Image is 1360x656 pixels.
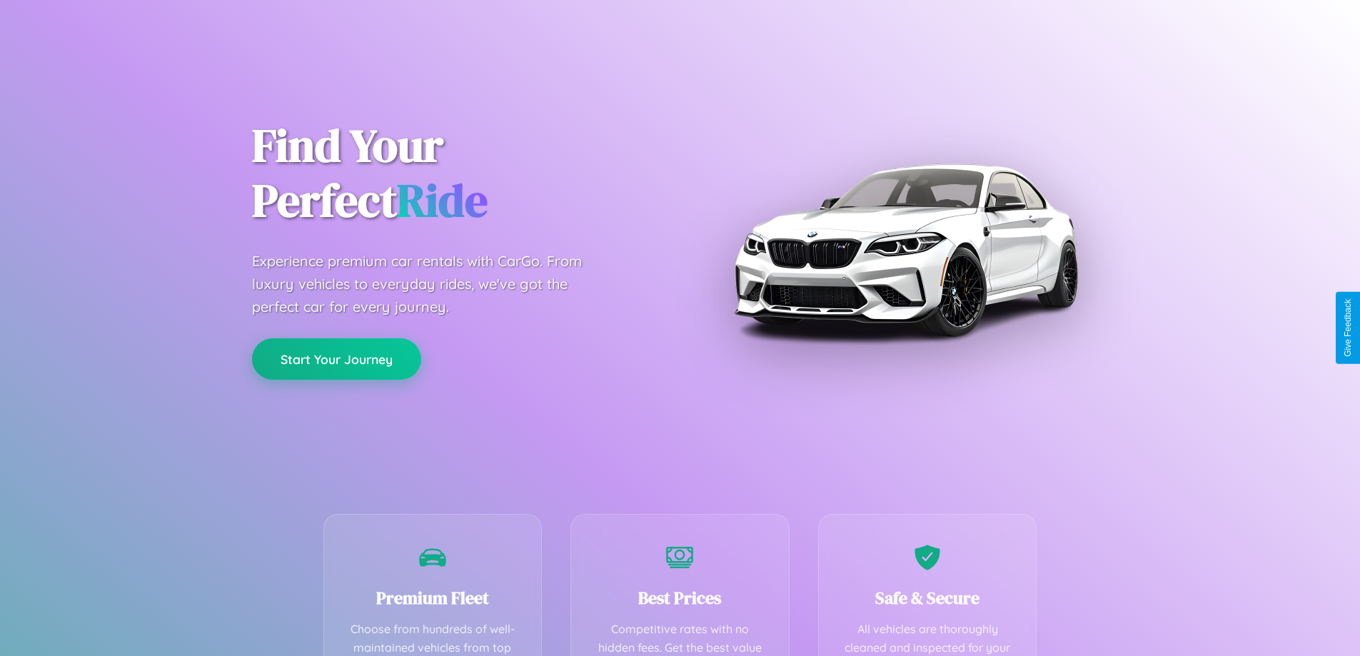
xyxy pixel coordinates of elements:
p: Experience premium car rentals with CarGo. From luxury vehicles to everyday rides, we've got the ... [252,250,609,318]
button: Start Your Journey [252,338,421,380]
img: Premium BMW car rental vehicle [727,71,1084,428]
span: Ride [397,169,488,231]
div: Give Feedback [1343,299,1353,357]
h3: Premium Fleet [346,586,520,610]
h3: Safe & Secure [840,586,1015,610]
h3: Best Prices [593,586,767,610]
h1: Find Your Perfect [252,118,659,228]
